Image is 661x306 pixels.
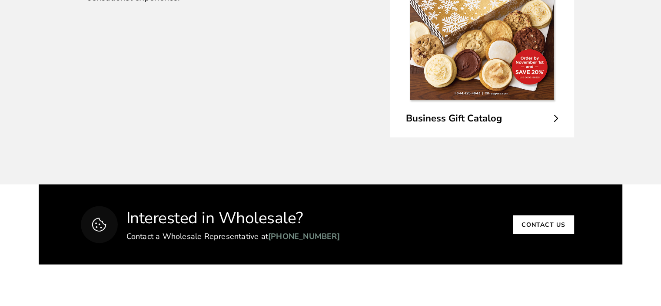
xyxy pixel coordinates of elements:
[268,232,340,241] a: [PHONE_NUMBER]
[90,216,108,234] img: Interested in Wholesale
[406,112,558,125] span: Business Gift Catalog
[513,215,574,234] a: Contact us
[126,232,340,241] p: Contact a Wholesale Representative at
[126,208,340,228] h2: Interested in Wholesale?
